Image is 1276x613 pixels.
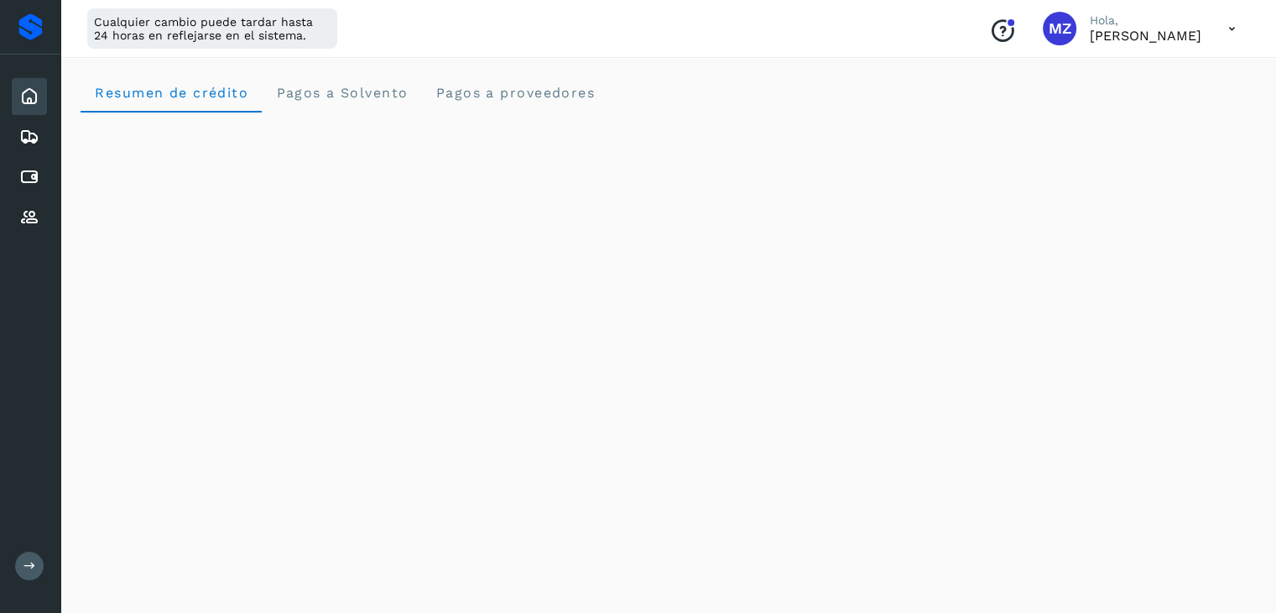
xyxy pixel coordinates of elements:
span: Pagos a Solvento [275,85,408,101]
span: Resumen de crédito [94,85,248,101]
div: Cuentas por pagar [12,159,47,196]
div: Embarques [12,118,47,155]
div: Proveedores [12,199,47,236]
div: Cualquier cambio puede tardar hasta 24 horas en reflejarse en el sistema. [87,8,337,49]
p: Hola, [1090,13,1201,28]
div: Inicio [12,78,47,115]
p: Mariana Zavala Uribe [1090,28,1201,44]
span: Pagos a proveedores [435,85,595,101]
